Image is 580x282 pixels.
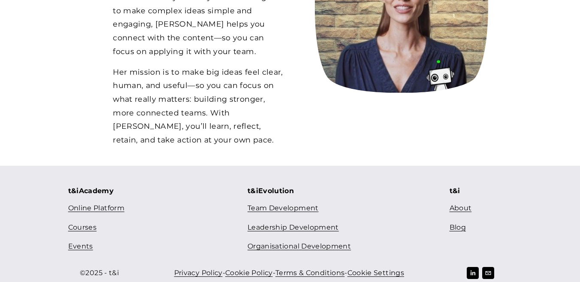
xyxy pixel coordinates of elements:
[248,187,294,195] strong: t&iEvolution
[113,65,287,147] p: Her mission is to make big ideas feel clear, human, and useful—so you can focus on what really ma...
[248,221,339,234] a: Leadership Development
[450,202,472,215] a: About
[482,267,494,279] a: hello@tandi.ch
[248,240,351,253] a: Organisational Development
[158,267,422,279] p: - - -
[467,267,479,279] a: LinkedIn
[347,267,404,279] a: Cookie Settings
[225,267,273,279] a: Cookie Policy
[174,267,223,279] a: Privacy Policy
[68,267,131,279] p: ©2025 - t&i
[450,221,466,234] a: Blog
[68,221,97,234] a: Courses
[68,187,114,195] strong: t&iAcademy
[450,187,460,195] strong: t&i
[68,240,93,253] a: Events
[275,267,344,279] a: Terms & Conditions
[68,202,124,215] a: Online Platform
[248,202,319,215] a: Team Development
